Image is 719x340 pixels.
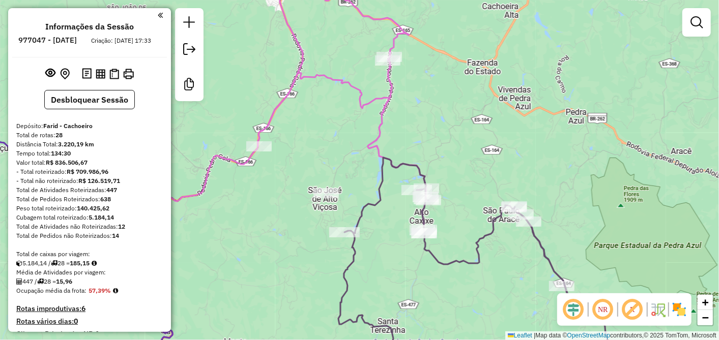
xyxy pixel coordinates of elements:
span: Ocultar NR [591,297,615,322]
span: Ocupação média da frota: [16,287,87,294]
div: 447 / 28 = [16,277,163,286]
a: Leaflet [508,332,532,339]
i: Total de rotas [51,260,57,266]
div: Total de Atividades não Roteirizadas: [16,222,163,231]
img: Exibir/Ocultar setores [671,301,687,318]
div: Total de Atividades Roteirizadas: [16,186,163,195]
strong: 15,96 [56,277,72,285]
strong: 185,15 [70,259,90,267]
span: + [702,296,709,308]
div: Total de caixas por viagem: [16,250,163,259]
a: Nova sessão e pesquisa [179,12,199,35]
div: Depósito: [16,121,163,131]
div: Distância Total: [16,140,163,149]
a: Criar modelo [179,74,199,97]
button: Visualizar relatório de Roteirização [94,67,107,80]
strong: 6 [81,304,85,313]
div: - Total não roteirizado: [16,176,163,186]
strong: 5.184,14 [89,213,114,221]
i: Total de Atividades [16,279,22,285]
h6: 977047 - [DATE] [19,36,77,45]
img: Fluxo de ruas [650,301,666,318]
div: Total de Pedidos não Roteirizados: [16,231,163,240]
i: Total de rotas [37,279,44,285]
button: Desbloquear Sessão [44,90,135,109]
i: Cubagem total roteirizado [16,260,22,266]
div: Valor total: [16,158,163,167]
div: Atividade não roteirizada - SHOW ROOM HOUSE [549,281,574,291]
strong: 0 [74,317,78,326]
em: Média calculada utilizando a maior ocupação (%Peso ou %Cubagem) de cada rota da sessão. Rotas cro... [113,288,118,294]
strong: 638 [100,195,111,203]
a: Clique aqui para minimizar o painel [158,9,163,21]
button: Visualizar Romaneio [107,67,121,81]
div: Total de Pedidos Roteirizados: [16,195,163,204]
div: Map data © contributors,© 2025 TomTom, Microsoft [505,331,719,340]
h4: Informações da Sessão [45,22,134,32]
h4: Rotas improdutivas: [16,304,163,313]
div: Total de rotas: [16,131,163,140]
strong: 447 [106,186,117,194]
strong: R$ 709.986,96 [67,168,108,175]
button: Logs desbloquear sessão [80,66,94,82]
a: Zoom out [698,310,713,325]
strong: 28 [55,131,63,139]
span: − [702,311,709,324]
h4: Rotas vários dias: [16,317,163,326]
strong: 140.425,62 [77,204,109,212]
strong: 134:30 [51,149,71,157]
button: Imprimir Rotas [121,67,136,81]
div: Criação: [DATE] 17:33 [88,36,156,45]
a: Exibir filtros [686,12,707,33]
div: Peso total roteirizado: [16,204,163,213]
div: - Total roteirizado: [16,167,163,176]
a: Zoom in [698,295,713,310]
span: | [534,332,535,339]
strong: 12 [118,223,125,230]
h4: Clientes Priorizados NR: [16,330,163,338]
div: Tempo total: [16,149,163,158]
strong: R$ 836.506,67 [46,159,88,166]
div: 5.184,14 / 28 = [16,259,163,268]
span: Ocultar deslocamento [561,297,586,322]
div: Cubagem total roteirizado: [16,213,163,222]
strong: 57,39% [89,287,111,294]
a: OpenStreetMap [567,332,611,339]
strong: 3.220,19 km [58,140,94,148]
div: Atividade não roteirizada - GLORIETELINHARES [313,188,339,198]
a: Exportar sessão [179,39,199,62]
strong: 14 [112,232,119,239]
strong: R$ 126.519,71 [78,177,120,184]
div: Média de Atividades por viagem: [16,268,163,277]
strong: 1 [95,329,99,338]
strong: Farid - Cachoeiro [43,122,93,130]
i: Meta Caixas/viagem: 1,00 Diferença: 184,15 [92,260,97,266]
span: Exibir rótulo [620,297,645,322]
button: Exibir sessão original [44,66,58,82]
button: Centralizar mapa no depósito ou ponto de apoio [58,66,72,82]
